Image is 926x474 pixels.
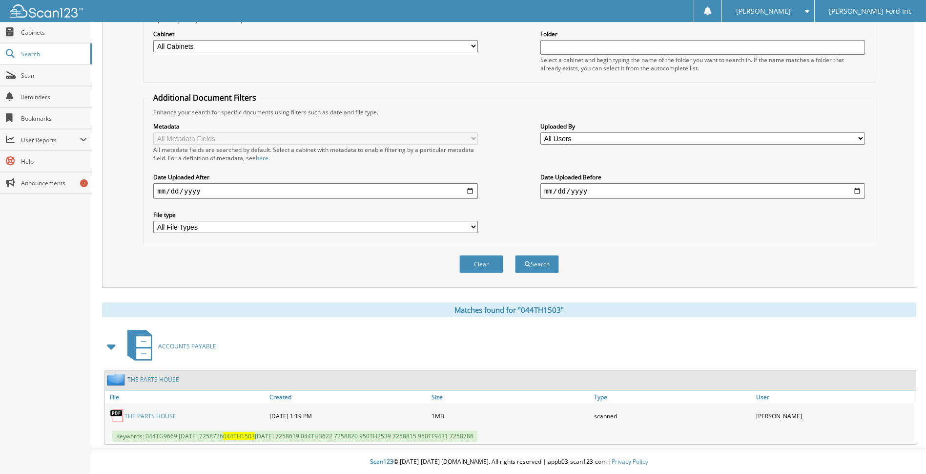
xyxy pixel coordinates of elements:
[429,406,591,426] div: 1MB
[370,457,393,466] span: Scan123
[127,375,179,384] a: THE PARTS HOUSE
[102,302,916,317] div: Matches found for "044TH1503"
[153,211,478,219] label: File type
[540,173,865,181] label: Date Uploaded Before
[267,390,429,404] a: Created
[829,8,912,14] span: [PERSON_NAME] Ford Inc
[80,179,88,187] div: 7
[736,8,791,14] span: [PERSON_NAME]
[21,179,87,187] span: Announcements
[515,255,559,273] button: Search
[21,71,87,80] span: Scan
[153,183,478,199] input: start
[158,342,216,350] span: ACCOUNTS PAYABLE
[148,108,869,116] div: Enhance your search for specific documents using filters such as date and file type.
[21,157,87,166] span: Help
[153,122,478,130] label: Metadata
[592,406,754,426] div: scanned
[21,28,87,37] span: Cabinets
[592,390,754,404] a: Type
[153,30,478,38] label: Cabinet
[21,50,85,58] span: Search
[459,255,503,273] button: Clear
[105,390,267,404] a: File
[540,183,865,199] input: end
[540,56,865,72] div: Select a cabinet and begin typing the name of the folder you want to search in. If the name match...
[612,457,648,466] a: Privacy Policy
[153,146,478,162] div: All metadata fields are searched by default. Select a cabinet with metadata to enable filtering b...
[256,154,268,162] a: here
[153,173,478,181] label: Date Uploaded After
[107,373,127,386] img: folder2.png
[112,431,477,442] span: Keywords: 044TG9669 [DATE] 7258726 [DATE] 7258619 044TH3622 7258820 950TH2539 7258815 950TF9431 7...
[92,450,926,474] div: © [DATE]-[DATE] [DOMAIN_NAME]. All rights reserved | appb03-scan123-com |
[754,390,916,404] a: User
[754,406,916,426] div: [PERSON_NAME]
[122,327,216,366] a: ACCOUNTS PAYABLE
[148,92,261,103] legend: Additional Document Filters
[540,30,865,38] label: Folder
[21,136,80,144] span: User Reports
[223,432,255,440] span: 044TH1503
[540,122,865,130] label: Uploaded By
[21,93,87,101] span: Reminders
[267,406,429,426] div: [DATE] 1:19 PM
[10,4,83,18] img: scan123-logo-white.svg
[21,114,87,123] span: Bookmarks
[124,412,176,420] a: THE PARTS HOUSE
[110,409,124,423] img: PDF.png
[429,390,591,404] a: Size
